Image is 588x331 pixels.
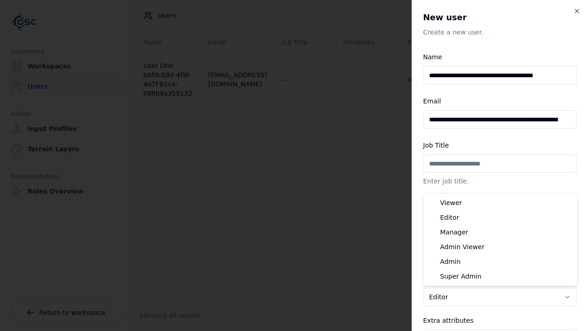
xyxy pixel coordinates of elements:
span: Super Admin [440,272,481,281]
span: Admin [440,257,461,266]
span: Manager [440,228,468,237]
span: Viewer [440,198,462,207]
span: Editor [440,213,459,222]
span: Admin Viewer [440,242,485,251]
